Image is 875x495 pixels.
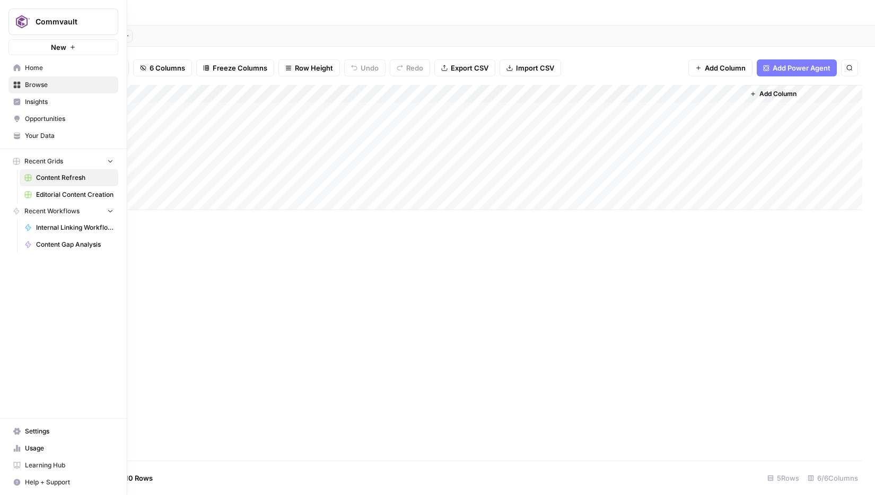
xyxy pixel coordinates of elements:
[8,474,118,491] button: Help + Support
[36,223,113,232] span: Internal Linking Workflow_Blogs
[8,440,118,457] a: Usage
[705,63,746,73] span: Add Column
[759,89,797,99] span: Add Column
[36,173,113,183] span: Content Refresh
[344,59,386,76] button: Undo
[20,219,118,236] a: Internal Linking Workflow_Blogs
[12,12,31,31] img: Commvault Logo
[763,470,803,487] div: 5 Rows
[25,477,113,487] span: Help + Support
[773,63,830,73] span: Add Power Agent
[20,236,118,253] a: Content Gap Analysis
[516,63,554,73] span: Import CSV
[8,153,118,169] button: Recent Grids
[434,59,495,76] button: Export CSV
[133,59,192,76] button: 6 Columns
[8,423,118,440] a: Settings
[8,110,118,127] a: Opportunities
[8,76,118,93] a: Browse
[757,59,837,76] button: Add Power Agent
[51,42,66,53] span: New
[24,157,63,166] span: Recent Grids
[8,8,118,35] button: Workspace: Commvault
[20,186,118,203] a: Editorial Content Creation
[8,457,118,474] a: Learning Hub
[213,63,267,73] span: Freeze Columns
[25,63,113,73] span: Home
[295,63,333,73] span: Row Height
[8,39,118,55] button: New
[25,427,113,436] span: Settings
[36,190,113,199] span: Editorial Content Creation
[8,59,118,76] a: Home
[150,63,185,73] span: 6 Columns
[196,59,274,76] button: Freeze Columns
[361,63,379,73] span: Undo
[688,59,752,76] button: Add Column
[500,59,561,76] button: Import CSV
[278,59,340,76] button: Row Height
[36,240,113,249] span: Content Gap Analysis
[25,80,113,90] span: Browse
[8,203,118,219] button: Recent Workflows
[24,206,80,216] span: Recent Workflows
[8,93,118,110] a: Insights
[451,63,488,73] span: Export CSV
[25,444,113,453] span: Usage
[406,63,423,73] span: Redo
[25,114,113,124] span: Opportunities
[803,470,862,487] div: 6/6 Columns
[36,16,100,27] span: Commvault
[20,169,118,186] a: Content Refresh
[746,87,801,101] button: Add Column
[25,131,113,141] span: Your Data
[25,461,113,470] span: Learning Hub
[25,97,113,107] span: Insights
[110,473,153,483] span: Add 10 Rows
[8,127,118,144] a: Your Data
[390,59,430,76] button: Redo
